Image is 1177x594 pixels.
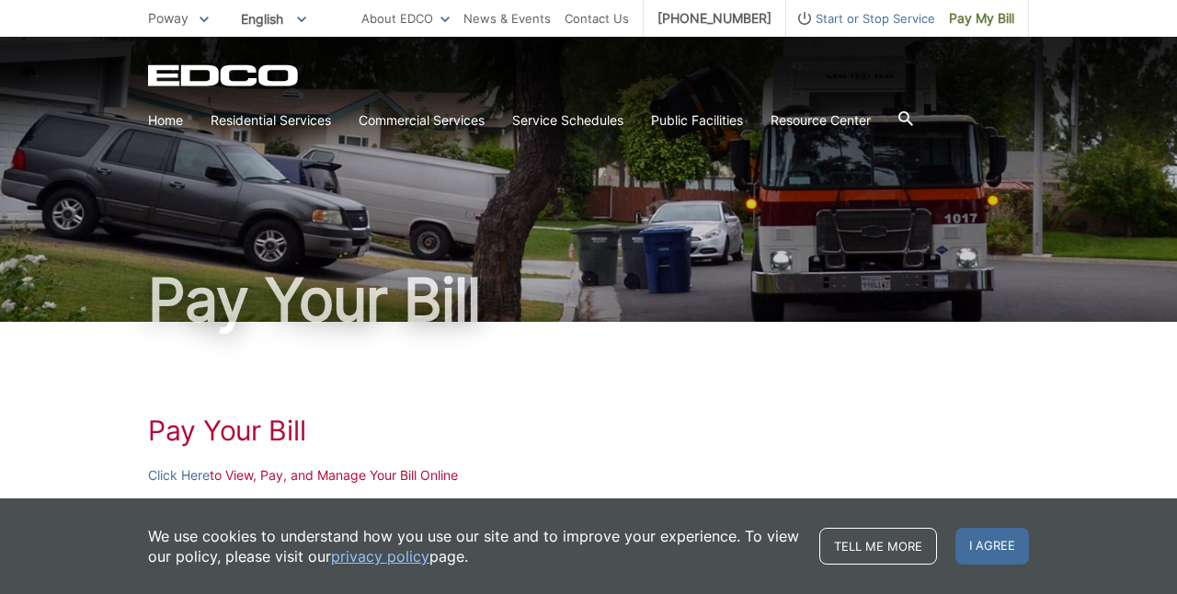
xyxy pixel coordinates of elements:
[148,526,801,566] p: We use cookies to understand how you use our site and to improve your experience. To view our pol...
[463,8,551,29] a: News & Events
[148,270,1029,329] h1: Pay Your Bill
[148,110,183,131] a: Home
[512,110,623,131] a: Service Schedules
[227,4,320,34] span: English
[211,110,331,131] a: Residential Services
[331,546,429,566] a: privacy policy
[949,8,1014,29] span: Pay My Bill
[148,465,1029,485] p: to View, Pay, and Manage Your Bill Online
[148,10,189,26] span: Poway
[819,528,937,565] a: Tell me more
[651,110,743,131] a: Public Facilities
[148,414,1029,447] h1: Pay Your Bill
[771,110,871,131] a: Resource Center
[148,64,301,86] a: EDCD logo. Return to the homepage.
[955,528,1029,565] span: I agree
[565,8,629,29] a: Contact Us
[359,110,485,131] a: Commercial Services
[148,465,210,485] a: Click Here
[361,8,450,29] a: About EDCO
